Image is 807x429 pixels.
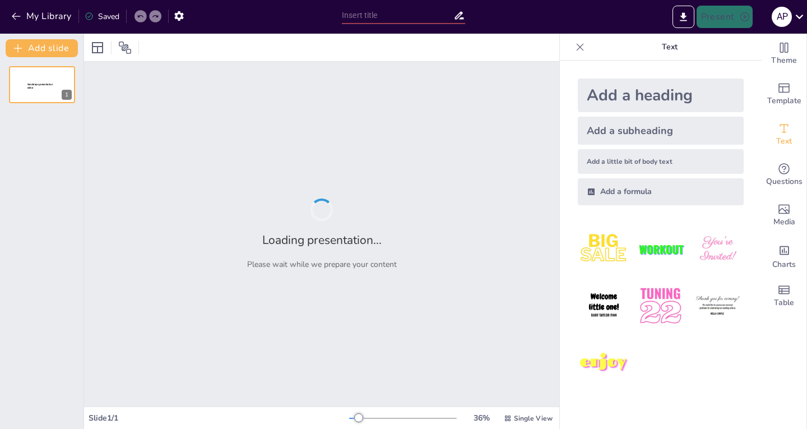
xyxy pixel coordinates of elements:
img: 7.jpeg [578,337,630,389]
div: Slide 1 / 1 [89,413,349,423]
div: Add ready made slides [762,74,806,114]
img: 1.jpeg [578,223,630,275]
div: Add images, graphics, shapes or video [762,195,806,236]
div: Add a formula [578,178,744,205]
span: Theme [771,54,797,67]
img: 5.jpeg [634,280,687,332]
div: A P [772,7,792,27]
div: 1 [62,90,72,100]
span: Single View [514,414,553,423]
span: Template [767,95,801,107]
img: 6.jpeg [692,280,744,332]
button: A P [772,6,792,28]
input: Insert title [342,7,453,24]
div: Add a subheading [578,117,744,145]
span: Charts [772,259,796,271]
p: Text [589,34,750,61]
img: 2.jpeg [634,223,687,275]
h2: Loading presentation... [262,232,382,248]
button: My Library [8,7,76,25]
span: Text [776,135,792,147]
button: Add slide [6,39,78,57]
div: 1 [9,66,75,103]
span: Table [774,297,794,309]
div: Add a heading [578,79,744,112]
span: Position [118,41,132,54]
p: Please wait while we prepare your content [247,259,397,270]
div: Add charts and graphs [762,236,806,276]
span: Media [773,216,795,228]
div: Add a little bit of body text [578,149,744,174]
div: Add text boxes [762,114,806,155]
div: Change the overall theme [762,34,806,74]
img: 4.jpeg [578,280,630,332]
div: Saved [85,11,119,22]
span: Sendsteps presentation editor [27,83,53,89]
div: Get real-time input from your audience [762,155,806,195]
span: Questions [766,176,803,188]
div: Add a table [762,276,806,316]
button: Present [697,6,753,28]
div: Layout [89,39,106,57]
button: Export to PowerPoint [672,6,694,28]
div: 36 % [468,413,495,423]
img: 3.jpeg [692,223,744,275]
